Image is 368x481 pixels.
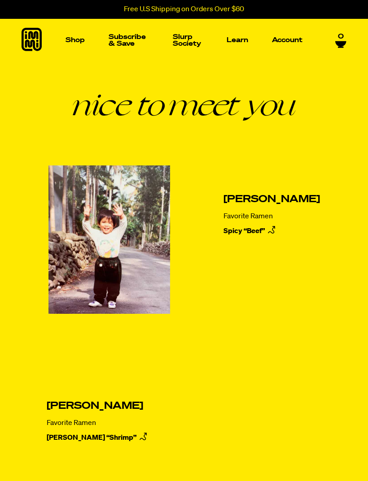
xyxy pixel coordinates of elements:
a: 0 [335,30,346,46]
img: Kevin Lee [39,156,178,318]
a: [PERSON_NAME] “Shrimp” [47,431,149,445]
a: Account [268,33,306,47]
a: Learn [223,19,252,61]
h1: nice to meet you [22,90,346,119]
p: Account [272,37,302,43]
h2: [PERSON_NAME] [223,194,320,205]
p: Shop [66,37,85,43]
a: Shop [62,19,88,61]
a: Spicy “Beef” [223,225,320,238]
h2: [PERSON_NAME] [47,401,149,412]
p: Favorite Ramen [223,212,320,221]
p: Free U.S Shipping on Orders Over $60 [124,5,244,13]
p: Slurp Society [173,34,203,47]
p: Subscribe & Save [109,34,149,47]
a: Subscribe & Save [105,30,153,51]
p: Favorite Ramen [47,419,149,428]
a: Slurp Society [169,30,206,51]
nav: Main navigation [62,19,306,61]
span: 0 [338,30,344,39]
p: Learn [227,37,248,43]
